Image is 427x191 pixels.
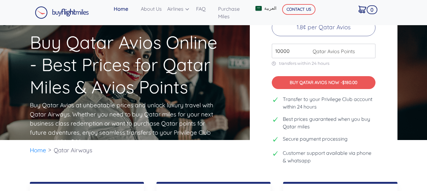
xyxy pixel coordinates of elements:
[30,101,215,146] p: Buy Qatar Avios at unbeatable prices and unlock luxury travel with Qatar Airways. Whether you nee...
[359,6,366,13] img: カート
[309,48,355,55] span: Qatar Avios Points
[30,146,46,154] a: Home
[264,5,276,12] span: العربية
[367,5,377,14] span: 0
[272,19,375,36] p: 1.8¢ per Qatar Avios
[194,3,216,15] a: FAQ
[253,3,286,14] a: العربية
[272,135,278,144] span: ✓
[282,4,315,15] button: CONTACT US
[356,3,375,16] a: 0
[35,6,89,19] img: フライトマイルを購入ロゴ
[51,140,96,160] li: Qatar Airways
[216,3,250,23] a: Purchase Miles
[272,61,375,66] p: transfers within 24 hours
[272,95,278,105] span: ✓
[138,3,165,15] a: About Us
[272,115,278,125] span: ✓
[165,3,194,15] a: Airlines
[283,149,375,164] span: Customer support available via phone & whatsapp
[272,76,375,89] button: BUY QATAR AVIOS NOW -$180.00
[35,5,89,20] a: フライトマイルを購入ロゴ
[272,149,278,159] span: ✓
[283,135,348,143] span: Secure payment processing
[342,80,357,85] span: $180.00
[283,115,375,130] span: Best prices guaranteed when you buy Qatar miles
[111,3,138,15] a: Home
[283,95,375,110] span: Transfer to your Privilege Club account within 24 hours
[255,6,262,11] img: アラビア語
